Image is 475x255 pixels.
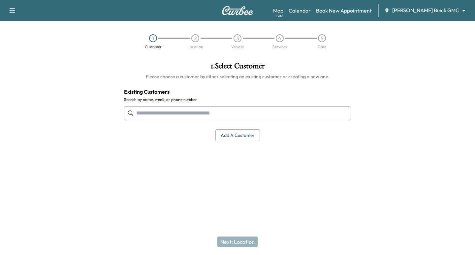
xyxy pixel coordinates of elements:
a: MapBeta [273,7,283,15]
div: Date [318,45,326,49]
h1: 1 . Select Customer [124,62,351,73]
div: 3 [234,34,241,42]
img: Curbee Logo [222,6,253,15]
a: Book New Appointment [316,7,372,15]
div: 5 [318,34,326,42]
span: [PERSON_NAME] Buick GMC [392,7,459,14]
div: Vehicle [231,45,244,49]
a: Calendar [289,7,311,15]
div: 2 [191,34,199,42]
div: 4 [276,34,284,42]
h6: Please choose a customer by either selecting an existing customer or creating a new one. [124,73,351,80]
div: 1 [149,34,157,42]
label: Search by name, email, or phone number [124,97,351,102]
div: Beta [276,14,283,18]
div: Location [187,45,203,49]
div: Services [272,45,287,49]
h4: Existing Customers [124,88,351,96]
button: Add a customer [215,129,260,142]
div: Customer [145,45,162,49]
